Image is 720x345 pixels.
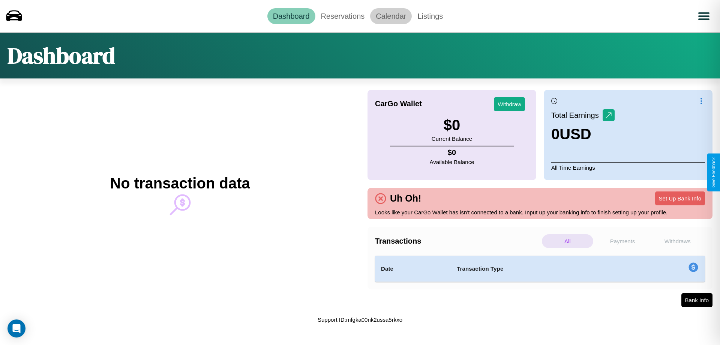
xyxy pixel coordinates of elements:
a: Listings [412,8,448,24]
p: Payments [597,234,648,248]
p: Withdraws [652,234,703,248]
button: Open menu [693,6,714,27]
h1: Dashboard [7,40,115,71]
h3: 0 USD [551,126,615,143]
h4: Transaction Type [457,264,627,273]
h2: No transaction data [110,175,250,192]
div: Open Intercom Messenger [7,319,25,337]
h4: CarGo Wallet [375,99,422,108]
a: Reservations [315,8,370,24]
p: Available Balance [430,157,474,167]
h3: $ 0 [432,117,472,134]
p: Support ID: mfgka00nk2ussa5rkxo [318,315,402,325]
h4: Uh Oh! [386,193,425,204]
button: Bank Info [681,293,712,307]
h4: $ 0 [430,148,474,157]
p: Current Balance [432,134,472,144]
button: Withdraw [494,97,525,111]
p: All [542,234,593,248]
button: Set Up Bank Info [655,191,705,205]
table: simple table [375,256,705,282]
p: All Time Earnings [551,162,705,173]
a: Calendar [370,8,412,24]
a: Dashboard [267,8,315,24]
h4: Transactions [375,237,540,246]
p: Looks like your CarGo Wallet has isn't connected to a bank. Input up your banking info to finish ... [375,207,705,217]
p: Total Earnings [551,108,603,122]
div: Give Feedback [711,157,716,188]
h4: Date [381,264,445,273]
